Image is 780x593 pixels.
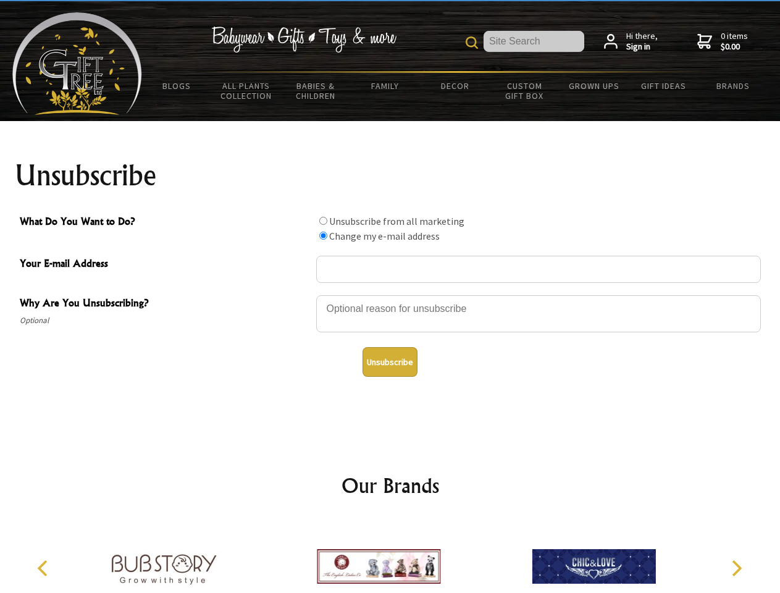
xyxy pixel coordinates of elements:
strong: Sign in [626,41,658,53]
span: Optional [20,313,310,328]
a: Custom Gift Box [490,73,560,109]
span: 0 items [721,30,748,53]
a: Grown Ups [559,73,629,99]
a: BLOGS [142,73,212,99]
span: What Do You Want to Do? [20,214,310,232]
a: All Plants Collection [212,73,282,109]
input: What Do You Want to Do? [319,217,327,225]
input: Your E-mail Address [316,256,761,283]
a: Family [351,73,421,99]
label: Unsubscribe from all marketing [329,215,464,227]
a: 0 items$0.00 [697,31,748,53]
input: What Do You Want to Do? [319,232,327,240]
a: Brands [698,73,768,99]
button: Next [723,555,750,582]
strong: $0.00 [721,41,748,53]
textarea: Why Are You Unsubscribing? [316,295,761,332]
span: Your E-mail Address [20,256,310,274]
h2: Our Brands [25,471,756,500]
img: Babyware - Gifts - Toys and more... [12,12,142,115]
button: Previous [31,555,58,582]
h1: Unsubscribe [15,161,766,190]
img: product search [466,36,478,49]
span: Why Are You Unsubscribing? [20,295,310,313]
img: Babywear - Gifts - Toys & more [211,27,396,53]
a: Gift Ideas [629,73,698,99]
a: Hi there,Sign in [604,31,658,53]
a: Babies & Children [281,73,351,109]
a: Decor [420,73,490,99]
input: Site Search [484,31,584,52]
label: Change my e-mail address [329,230,440,242]
button: Unsubscribe [363,347,417,377]
span: Hi there, [626,31,658,53]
